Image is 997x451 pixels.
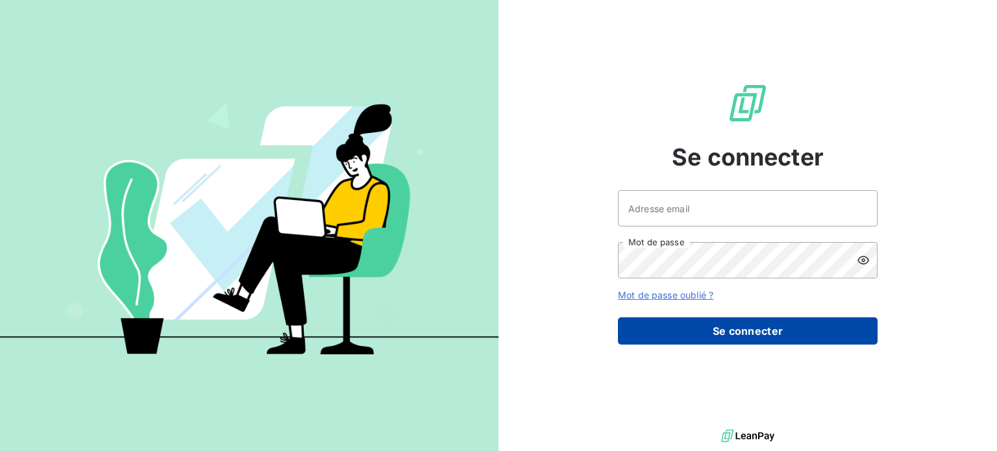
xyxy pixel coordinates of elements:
img: Logo LeanPay [727,82,769,124]
img: logo [721,426,774,446]
input: placeholder [618,190,878,226]
button: Se connecter [618,317,878,345]
span: Se connecter [672,140,824,175]
a: Mot de passe oublié ? [618,289,713,300]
